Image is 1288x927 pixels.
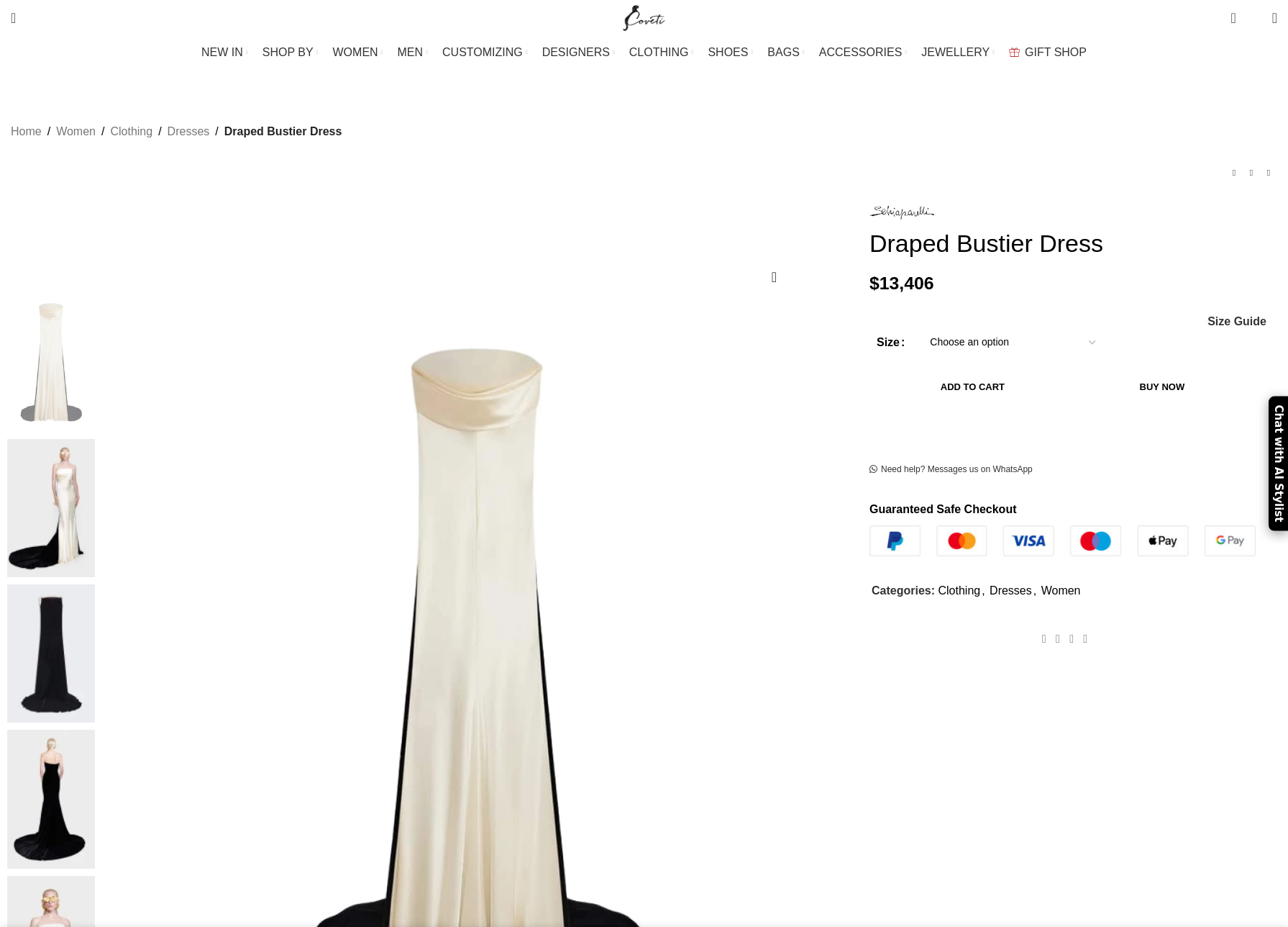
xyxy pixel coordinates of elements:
[872,584,935,597] span: Categories:
[56,122,96,141] a: Women
[1250,14,1261,25] span: 0
[442,45,523,59] span: CUSTOMIZING
[877,333,905,352] label: Size
[262,38,319,67] a: SHOP BY
[224,122,342,141] span: Draped Bustier Dress
[333,38,383,67] a: WOMEN
[201,45,243,59] span: NEW IN
[886,414,1145,420] iframe: Secure express checkout frame
[869,273,934,293] bdi: 13,406
[1064,629,1078,650] a: Pinterest social link
[1223,4,1243,32] a: 0
[982,582,985,600] span: ,
[11,122,342,141] nav: Breadcrumb
[542,38,615,67] a: DESIGNERS
[1207,316,1266,327] a: Size Guide
[398,45,424,59] span: MEN
[629,38,694,67] a: CLOTHING
[620,11,668,23] a: Site logo
[869,503,1017,515] strong: Guaranteed Safe Checkout
[869,206,934,220] img: Schiaparelli
[442,38,528,67] a: CUSTOMIZING
[542,45,610,59] span: DESIGNERS
[1009,38,1087,67] a: GIFT SHOP
[333,45,378,59] span: WOMEN
[869,273,880,293] span: $
[1260,164,1277,181] a: Next product
[7,730,95,868] img: Schiaparelli designer
[1033,582,1036,600] span: ,
[1041,584,1081,597] a: Women
[921,38,995,67] a: JEWELLERY
[869,525,1256,556] img: guaranteed-safe-checkout-bordered.j
[11,122,42,141] a: Home
[877,372,1069,402] button: Add to cart
[398,38,428,67] a: MEN
[708,45,748,59] span: SHOES
[819,38,908,67] a: ACCESSORIES
[938,584,980,597] a: Clothing
[1247,4,1261,32] div: My Wishlist
[767,45,799,59] span: BAGS
[262,45,314,59] span: SHOP BY
[1207,316,1266,327] span: Size Guide
[1076,372,1248,402] button: Buy now
[819,45,903,59] span: ACCESSORIES
[7,439,95,577] img: Schiaparelli dress
[629,45,689,59] span: CLOTHING
[869,464,1033,476] a: Need help? Messages us on WhatsApp
[990,584,1032,597] a: Dresses
[7,293,95,431] img: Schiaparelli Draped Bustier Dress 667187 nobg
[708,38,753,67] a: SHOES
[1232,7,1243,18] span: 0
[921,45,990,59] span: JEWELLERY
[4,4,23,32] a: Search
[1051,629,1064,650] a: X social link
[7,584,95,723] img: Schiaparelli gown
[1225,164,1243,181] a: Previous product
[110,122,152,141] a: Clothing
[1025,45,1087,59] span: GIFT SHOP
[1009,48,1020,57] img: GiftBag
[201,38,248,67] a: NEW IN
[767,38,804,67] a: BAGS
[869,229,1277,258] h1: Draped Bustier Dress
[4,38,1284,67] div: Main navigation
[1079,629,1092,650] a: WhatsApp social link
[168,122,210,141] a: Dresses
[1037,629,1051,650] a: Facebook social link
